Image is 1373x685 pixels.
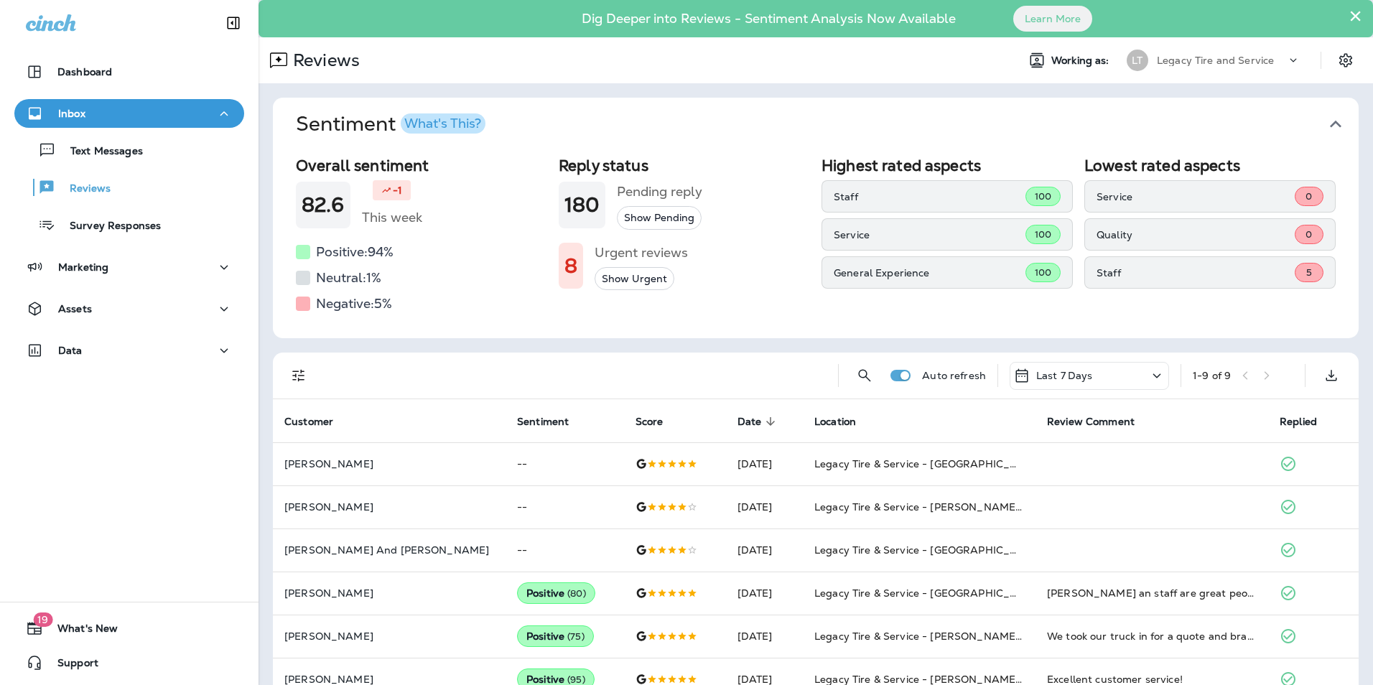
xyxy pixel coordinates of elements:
[517,582,595,604] div: Positive
[316,292,392,315] h5: Negative: 5 %
[1035,228,1051,241] span: 100
[834,229,1025,241] p: Service
[1193,370,1231,381] div: 1 - 9 of 9
[1035,266,1051,279] span: 100
[56,145,143,159] p: Text Messages
[1305,190,1312,202] span: 0
[14,57,244,86] button: Dashboard
[726,528,804,572] td: [DATE]
[617,206,702,230] button: Show Pending
[1036,370,1093,381] p: Last 7 Days
[726,572,804,615] td: [DATE]
[33,612,52,627] span: 19
[57,66,112,78] p: Dashboard
[595,241,688,264] h5: Urgent reviews
[726,485,804,528] td: [DATE]
[14,648,244,677] button: Support
[43,657,98,674] span: Support
[737,415,781,428] span: Date
[636,415,682,428] span: Score
[517,625,594,647] div: Positive
[726,442,804,485] td: [DATE]
[14,99,244,128] button: Inbox
[822,157,1073,174] h2: Highest rated aspects
[58,261,108,273] p: Marketing
[540,17,997,21] p: Dig Deeper into Reviews - Sentiment Analysis Now Available
[834,191,1025,202] p: Staff
[850,361,879,390] button: Search Reviews
[559,157,810,174] h2: Reply status
[284,98,1370,151] button: SentimentWhat's This?
[1317,361,1346,390] button: Export as CSV
[316,266,381,289] h5: Neutral: 1 %
[273,151,1359,338] div: SentimentWhat's This?
[1047,629,1257,643] div: We took our truck in for a quote and brakes and tires. We were given a quote and picked up our tr...
[316,241,394,264] h5: Positive: 94 %
[14,614,244,643] button: 19What's New
[284,458,494,470] p: [PERSON_NAME]
[1097,267,1295,279] p: Staff
[1051,55,1112,67] span: Working as:
[14,210,244,240] button: Survey Responses
[284,361,313,390] button: Filters
[834,267,1025,279] p: General Experience
[506,528,624,572] td: --
[636,416,664,428] span: Score
[284,587,494,599] p: [PERSON_NAME]
[14,336,244,365] button: Data
[517,416,569,428] span: Sentiment
[55,182,111,196] p: Reviews
[58,108,85,119] p: Inbox
[404,117,481,130] div: What's This?
[287,50,360,71] p: Reviews
[1333,47,1359,73] button: Settings
[393,183,402,197] p: -1
[362,206,422,229] h5: This week
[401,113,485,134] button: What's This?
[814,630,1160,643] span: Legacy Tire & Service - [PERSON_NAME] (formerly Chelsea Tire Pros)
[1013,6,1092,32] button: Learn More
[814,457,1243,470] span: Legacy Tire & Service - [GEOGRAPHIC_DATA] (formerly Chalkville Auto & Tire Service)
[1084,157,1336,174] h2: Lowest rated aspects
[284,674,494,685] p: [PERSON_NAME]
[1035,190,1051,202] span: 100
[213,9,253,37] button: Collapse Sidebar
[726,615,804,658] td: [DATE]
[14,172,244,202] button: Reviews
[14,253,244,281] button: Marketing
[1127,50,1148,71] div: LT
[1157,55,1274,66] p: Legacy Tire and Service
[1306,266,1312,279] span: 5
[506,442,624,485] td: --
[506,485,624,528] td: --
[1047,415,1153,428] span: Review Comment
[1047,416,1135,428] span: Review Comment
[1280,416,1317,428] span: Replied
[922,370,986,381] p: Auto refresh
[1097,191,1295,202] p: Service
[567,587,586,600] span: ( 80 )
[595,267,674,291] button: Show Urgent
[58,345,83,356] p: Data
[814,544,1243,556] span: Legacy Tire & Service - [GEOGRAPHIC_DATA] (formerly Chalkville Auto & Tire Service)
[284,630,494,642] p: [PERSON_NAME]
[1047,586,1257,600] div: David an staff are great people. Good quality work an price. Thank you for what you do.
[814,500,1160,513] span: Legacy Tire & Service - [PERSON_NAME] (formerly Chelsea Tire Pros)
[284,501,494,513] p: [PERSON_NAME]
[1280,415,1336,428] span: Replied
[814,416,856,428] span: Location
[296,157,547,174] h2: Overall sentiment
[58,303,92,314] p: Assets
[1097,229,1295,241] p: Quality
[564,254,577,278] h1: 8
[43,623,118,640] span: What's New
[1349,4,1362,27] button: Close
[814,587,1243,600] span: Legacy Tire & Service - [GEOGRAPHIC_DATA] (formerly Chalkville Auto & Tire Service)
[617,180,702,203] h5: Pending reply
[55,220,161,233] p: Survey Responses
[296,112,485,136] h1: Sentiment
[564,193,600,217] h1: 180
[14,135,244,165] button: Text Messages
[284,415,352,428] span: Customer
[814,415,875,428] span: Location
